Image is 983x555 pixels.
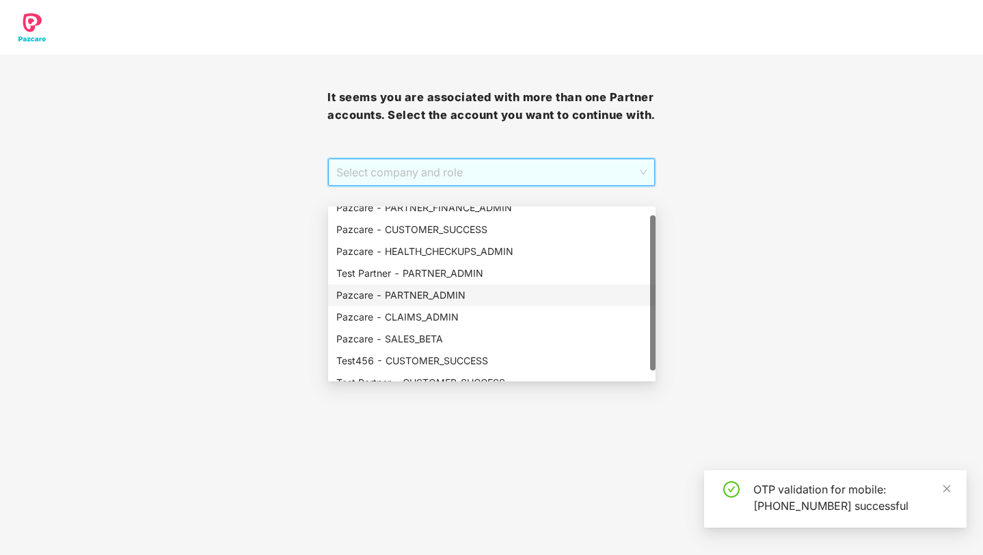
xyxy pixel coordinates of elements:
[328,306,656,328] div: Pazcare - CLAIMS_ADMIN
[336,353,647,368] div: Test456 - CUSTOMER_SUCCESS
[336,200,647,215] div: Pazcare - PARTNER_FINANCE_ADMIN
[336,266,647,281] div: Test Partner - PARTNER_ADMIN
[328,262,656,284] div: Test Partner - PARTNER_ADMIN
[336,288,647,303] div: Pazcare - PARTNER_ADMIN
[753,481,950,514] div: OTP validation for mobile: [PHONE_NUMBER] successful
[336,222,647,237] div: Pazcare - CUSTOMER_SUCCESS
[328,219,656,241] div: Pazcare - CUSTOMER_SUCCESS
[328,197,656,219] div: Pazcare - PARTNER_FINANCE_ADMIN
[328,241,656,262] div: Pazcare - HEALTH_CHECKUPS_ADMIN
[328,284,656,306] div: Pazcare - PARTNER_ADMIN
[336,310,647,325] div: Pazcare - CLAIMS_ADMIN
[328,350,656,372] div: Test456 - CUSTOMER_SUCCESS
[336,331,647,347] div: Pazcare - SALES_BETA
[327,89,655,124] h3: It seems you are associated with more than one Partner accounts. Select the account you want to c...
[336,244,647,259] div: Pazcare - HEALTH_CHECKUPS_ADMIN
[336,159,646,185] span: Select company and role
[942,484,952,493] span: close
[723,481,740,498] span: check-circle
[328,372,656,394] div: Test Partner - CUSTOMER_SUCCESS
[328,328,656,350] div: Pazcare - SALES_BETA
[336,375,647,390] div: Test Partner - CUSTOMER_SUCCESS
